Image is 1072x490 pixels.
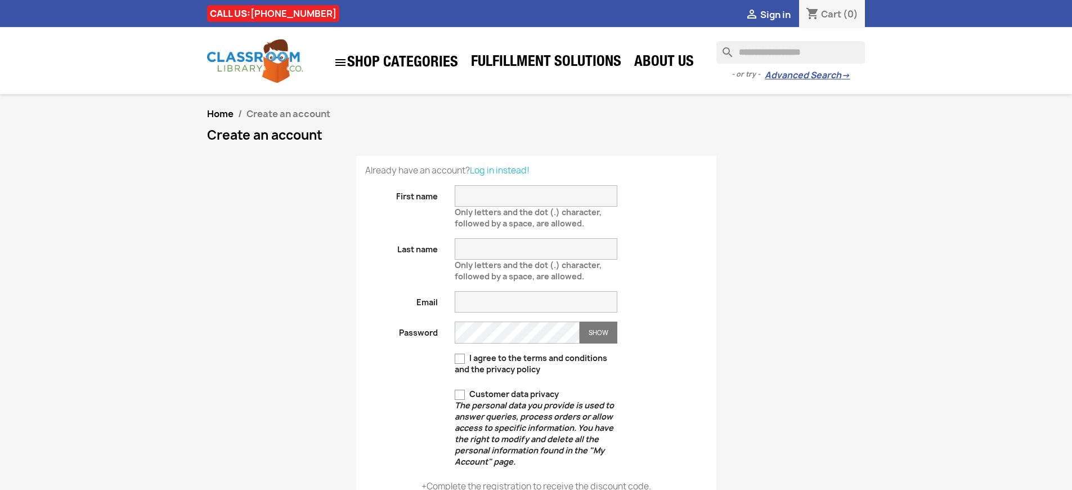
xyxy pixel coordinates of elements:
span: Only letters and the dot (.) character, followed by a space, are allowed. [455,202,602,229]
em: The personal data you provide is used to answer queries, process orders or allow access to specif... [455,400,614,467]
label: Password [357,322,447,338]
a: Advanced Search→ [765,70,850,81]
span: Sign in [760,8,791,21]
h1: Create an account [207,128,865,142]
a:  Sign in [745,8,791,21]
label: Email [357,291,447,308]
a: Home [207,108,234,120]
a: About Us [629,52,699,74]
i:  [745,8,759,22]
button: Show [580,322,617,344]
a: SHOP CATEGORIES [328,50,464,75]
span: → [841,70,850,81]
p: Already have an account? [365,165,707,176]
span: Only letters and the dot (.) character, followed by a space, are allowed. [455,255,602,282]
i: shopping_cart [806,8,819,21]
span: (0) [843,8,858,20]
i:  [334,56,347,69]
img: Classroom Library Company [207,39,303,83]
label: I agree to the terms and conditions and the privacy policy [455,353,617,375]
input: Search [716,41,865,64]
label: Customer data privacy [455,389,617,467]
label: First name [357,185,447,202]
i: search [716,41,730,55]
span: - or try - [732,69,765,80]
span: Create an account [246,108,330,120]
label: Last name [357,238,447,255]
span: Cart [821,8,841,20]
a: Fulfillment Solutions [465,52,627,74]
a: [PHONE_NUMBER] [250,7,337,20]
div: CALL US: [207,5,339,22]
a: Log in instead! [470,164,530,176]
input: Password input [455,322,580,344]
